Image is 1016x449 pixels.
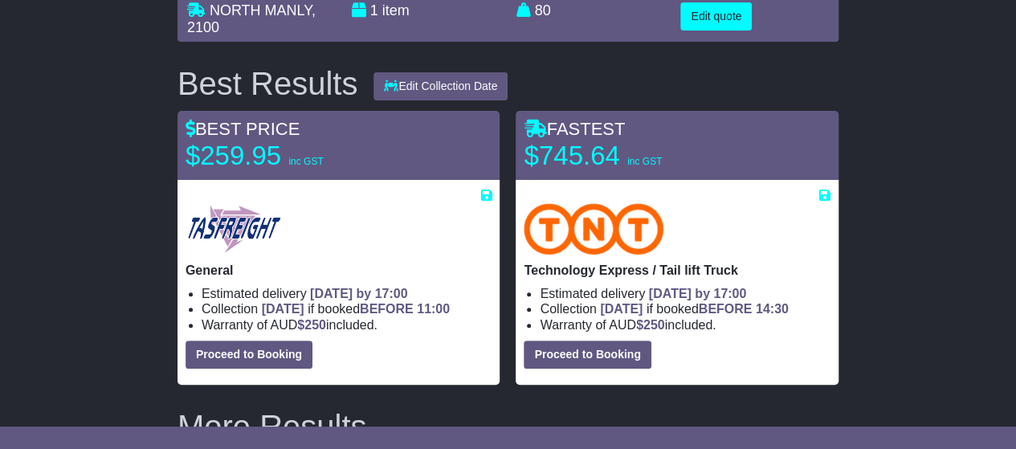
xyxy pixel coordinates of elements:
span: [DATE] by 17:00 [310,287,408,300]
li: Estimated delivery [202,286,492,301]
li: Warranty of AUD included. [540,317,830,333]
li: Estimated delivery [540,286,830,301]
p: $745.64 [524,140,724,172]
button: Proceed to Booking [524,341,651,369]
li: Collection [540,301,830,316]
span: 1 [370,2,378,18]
h2: More Results [177,409,839,444]
span: if booked [600,302,788,316]
span: 250 [643,318,665,332]
button: Edit Collection Date [373,72,508,100]
span: inc GST [288,156,323,167]
span: BEST PRICE [186,119,300,139]
span: 250 [304,318,326,332]
li: Warranty of AUD included. [202,317,492,333]
button: Edit quote [680,2,752,31]
span: 14:30 [756,302,789,316]
span: [DATE] by 17:00 [649,287,747,300]
p: Technology Express / Tail lift Truck [524,263,830,278]
p: $259.95 [186,140,386,172]
img: TNT Domestic: Technology Express / Tail lift Truck [524,203,663,255]
span: FASTEST [524,119,625,139]
li: Collection [202,301,492,316]
span: [DATE] [600,302,643,316]
img: Tasfreight: General [186,203,283,255]
span: , 2100 [187,2,316,36]
span: 11:00 [417,302,450,316]
button: Proceed to Booking [186,341,312,369]
span: if booked [262,302,450,316]
span: [DATE] [262,302,304,316]
span: 80 [535,2,551,18]
span: NORTH MANLY [210,2,312,18]
p: General [186,263,492,278]
span: BEFORE [699,302,753,316]
div: Best Results [169,66,366,101]
span: item [382,2,410,18]
span: BEFORE [360,302,414,316]
span: $ [297,318,326,332]
span: inc GST [627,156,662,167]
span: $ [636,318,665,332]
